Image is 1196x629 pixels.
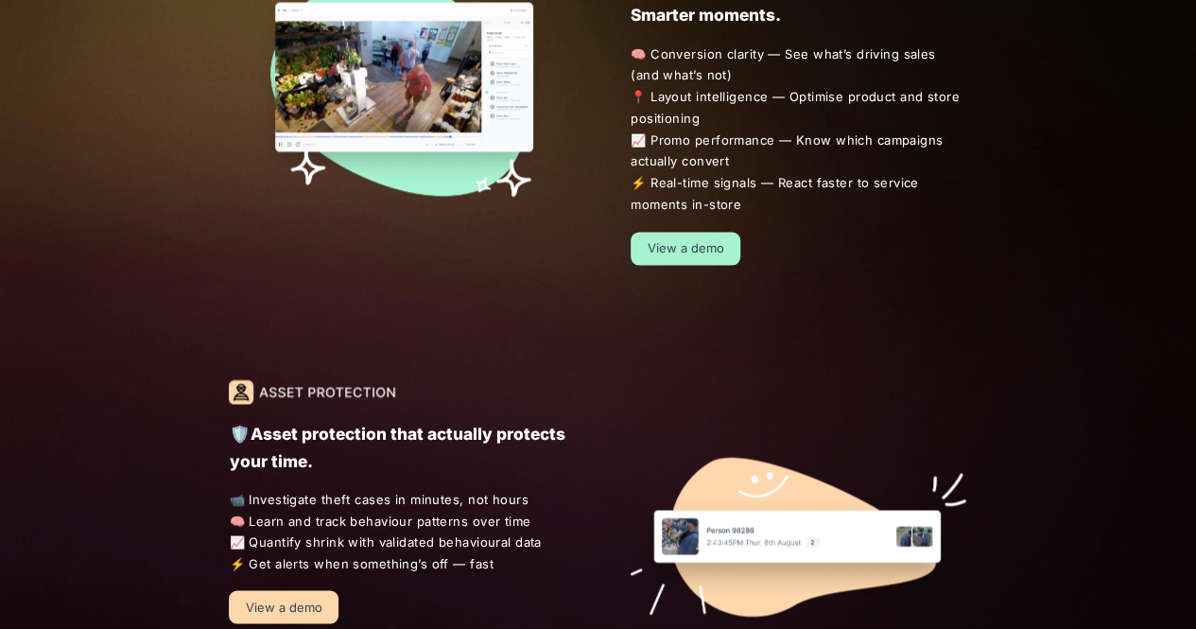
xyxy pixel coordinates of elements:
[229,420,564,473] p: 🛡️Asset protection that actually protects your time.
[631,44,967,216] span: 🧠 Conversion clarity — See what’s driving sales (and what’s not) 📍 Layout intelligence — Optimise...
[631,232,740,265] a: View a demo
[229,590,338,623] a: View a demo
[229,488,565,574] span: 📹 Investigate theft cases in minutes, not hours 🧠 Learn and track behaviour patterns over time 📈 ...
